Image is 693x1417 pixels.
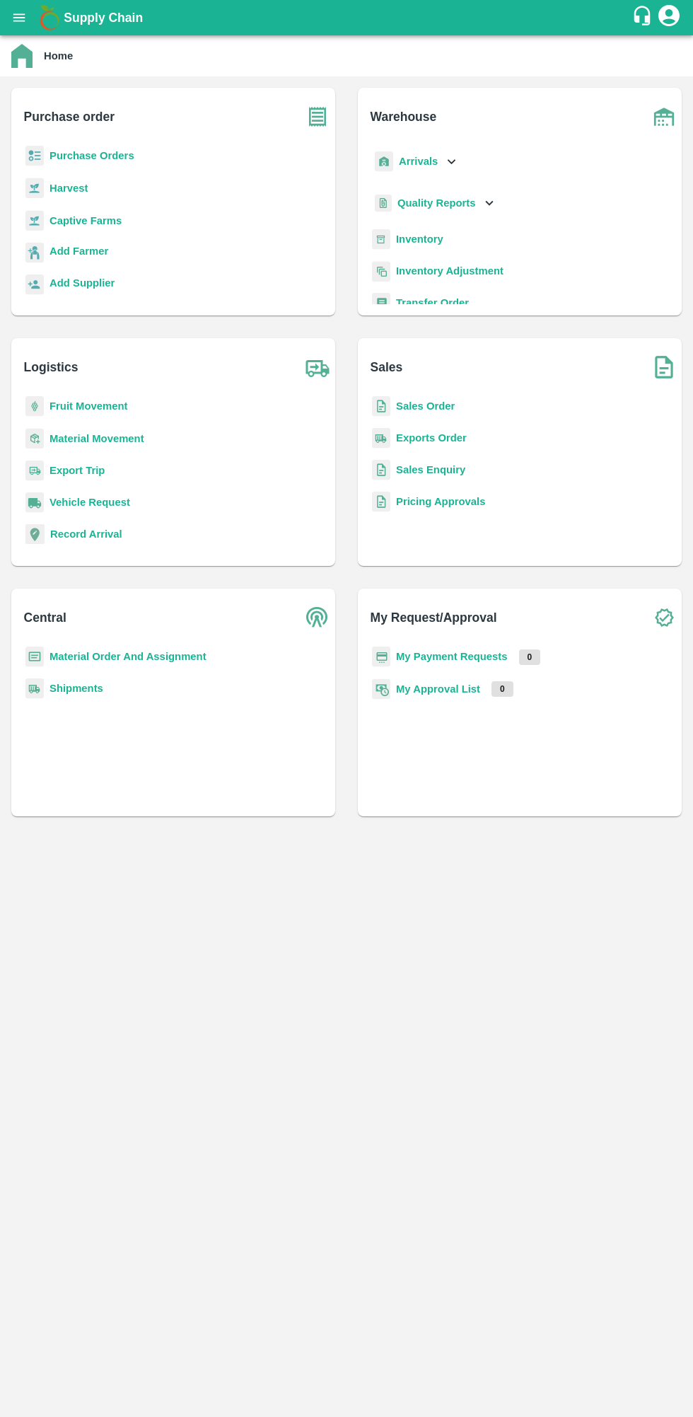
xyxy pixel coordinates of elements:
img: payment [372,647,390,667]
img: delivery [25,461,44,481]
img: qualityReport [375,195,392,212]
a: Inventory [396,233,443,245]
a: Purchase Orders [49,150,134,161]
a: Export Trip [49,465,105,476]
a: Inventory Adjustment [396,265,503,277]
a: Shipments [49,683,103,694]
a: Sales Order [396,400,455,412]
b: Add Farmer [49,245,108,257]
b: Add Supplier [49,277,115,289]
img: supplier [25,274,44,295]
img: fruit [25,396,44,417]
b: Logistics [24,357,78,377]
p: 0 [519,649,541,665]
a: Pricing Approvals [396,496,485,507]
img: truck [300,349,335,385]
a: Material Order And Assignment [49,651,206,662]
img: material [25,428,44,449]
img: harvest [25,178,44,199]
img: recordArrival [25,524,45,544]
div: Quality Reports [372,189,497,218]
img: sales [372,492,390,512]
img: whArrival [375,151,393,172]
b: Sales [371,357,403,377]
div: customer-support [631,5,656,30]
img: central [300,600,335,635]
p: 0 [491,681,513,697]
a: Supply Chain [64,8,631,28]
img: reciept [25,146,44,166]
b: Warehouse [371,107,437,127]
b: My Request/Approval [371,608,497,627]
img: whInventory [372,229,390,250]
img: centralMaterial [25,647,44,667]
a: Transfer Order [396,297,469,308]
a: Sales Enquiry [396,464,465,475]
img: check [646,600,682,635]
b: Home [44,50,73,62]
img: sales [372,460,390,480]
a: Material Movement [49,433,144,444]
div: Arrivals [372,146,460,178]
img: vehicle [25,492,44,513]
a: Captive Farms [49,215,122,226]
b: Quality Reports [397,197,476,209]
img: approval [372,678,390,700]
a: Add Supplier [49,275,115,294]
b: Purchase order [24,107,115,127]
div: account of current user [656,3,682,33]
a: Fruit Movement [49,400,128,412]
img: harvest [25,210,44,231]
img: logo [35,4,64,32]
b: Central [24,608,66,627]
a: Add Farmer [49,243,108,262]
img: shipments [372,428,390,449]
a: Record Arrival [50,528,122,540]
img: sales [372,396,390,417]
a: My Approval List [396,683,480,695]
a: Vehicle Request [49,497,130,508]
b: Supply Chain [64,11,143,25]
img: whTransfer [372,293,390,313]
img: farmer [25,243,44,263]
b: Arrivals [399,156,438,167]
a: Exports Order [396,432,467,444]
img: inventory [372,261,390,282]
img: soSales [646,349,682,385]
a: Harvest [49,183,88,194]
a: My Payment Requests [396,651,508,662]
img: warehouse [646,99,682,134]
img: purchase [300,99,335,134]
button: open drawer [3,1,35,34]
img: shipments [25,678,44,699]
img: home [11,44,33,68]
